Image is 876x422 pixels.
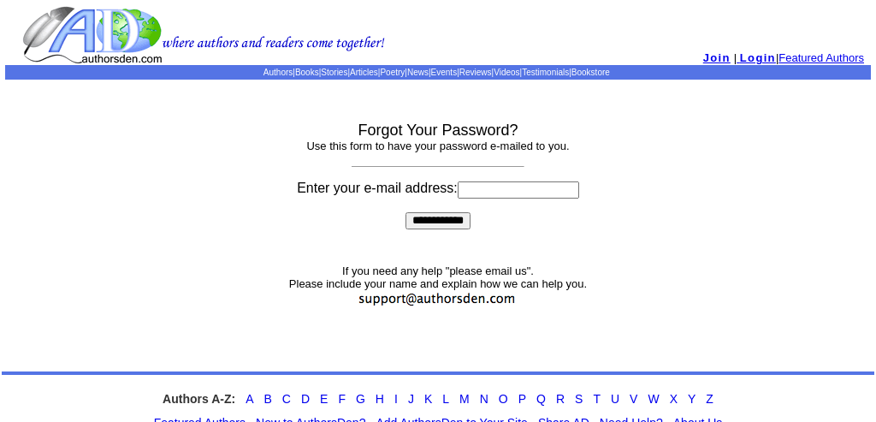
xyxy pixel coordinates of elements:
a: X [670,392,678,406]
a: C [282,392,291,406]
a: Articles [350,68,378,77]
a: Events [431,68,458,77]
a: Poetry [380,68,405,77]
a: G [356,392,365,406]
font: | | [734,51,864,64]
a: R [556,392,565,406]
a: Login [737,51,776,64]
img: logo.gif [22,5,385,65]
a: Books [295,68,319,77]
a: V [630,392,637,406]
a: Z [706,392,713,406]
a: K [424,392,432,406]
font: If you need any help "please email us". Please include your name and explain how we can help you. [289,264,587,311]
a: News [407,68,429,77]
img: support.jpg [353,290,523,308]
p: | | | | | | | | | | [5,68,871,77]
a: D [301,392,310,406]
a: T [593,392,601,406]
a: O [499,392,508,406]
a: Videos [494,68,519,77]
font: Enter your e-mail address: [297,181,579,195]
a: J [408,392,414,406]
a: F [338,392,346,406]
a: A [246,392,253,406]
a: Stories [321,68,347,77]
span: Login [740,51,776,64]
a: P [518,392,526,406]
a: B [263,392,271,406]
a: Reviews [459,68,492,77]
a: H [376,392,384,406]
a: Q [536,392,546,406]
a: W [648,392,659,406]
a: L [442,392,449,406]
a: Bookstore [571,68,610,77]
a: M [459,392,470,406]
a: E [320,392,328,406]
a: Y [688,392,695,406]
font: Forgot Your Password? [358,122,518,139]
a: I [394,392,398,406]
a: Authors [263,68,293,77]
a: U [611,392,619,406]
a: Featured Authors [778,51,864,64]
a: S [575,392,583,406]
strong: Authors A-Z: [163,392,235,406]
a: N [480,392,488,406]
a: Testimonials [522,68,569,77]
a: Join [703,51,731,64]
font: Use this form to have your password e-mailed to you. [306,140,569,152]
